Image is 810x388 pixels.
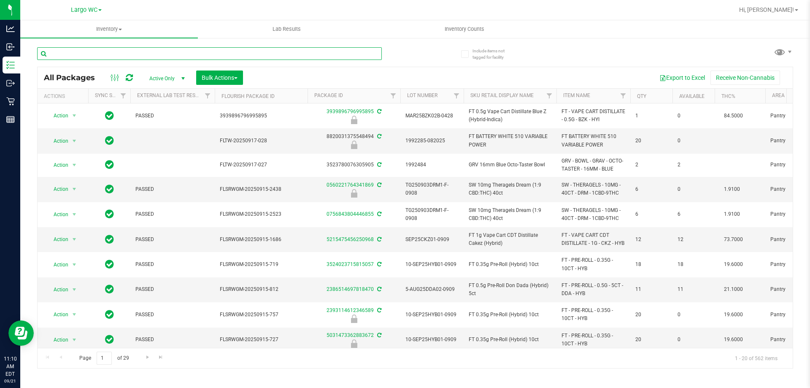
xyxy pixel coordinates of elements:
span: 1992484 [405,161,459,169]
inline-svg: Outbound [6,79,15,87]
span: FT - PRE-ROLL - 0.35G - 10CT - HYB [562,332,625,348]
input: 1 [97,352,112,365]
button: Receive Non-Cannabis [710,71,780,85]
span: PASSED [135,311,210,319]
span: FT 0.5g Vape Cart Distillate Blue Z (Hybrid-Indica) [469,108,551,124]
span: In Sync [105,183,114,195]
span: FT 0.35g Pre-Roll (Hybrid) 10ct [469,260,551,269]
a: Go to the last page [155,352,167,363]
span: Page of 29 [72,352,136,365]
a: Filter [450,89,464,103]
span: Inventory [20,25,198,33]
span: select [69,334,80,346]
span: Action [46,309,69,320]
a: Item Name [563,92,590,98]
span: 0 [678,311,710,319]
span: Action [46,183,69,195]
span: In Sync [105,334,114,345]
a: Available [679,93,705,99]
span: select [69,135,80,147]
span: 20 [635,311,667,319]
span: Action [46,334,69,346]
a: Filter [116,89,130,103]
span: Bulk Actions [202,74,238,81]
span: Sync from Compliance System [376,286,381,292]
a: 2393114612346589 [327,307,374,313]
span: PASSED [135,210,210,218]
inline-svg: Inbound [6,43,15,51]
span: In Sync [105,258,114,270]
span: TG250903DRM1-F-0908 [405,181,459,197]
span: FT - PRE-ROLL - 0.35G - 10CT - HYB [562,256,625,272]
iframe: Resource center [8,320,34,346]
span: select [69,309,80,320]
span: 5-AUG25DDA02-0909 [405,285,459,293]
span: 19.6000 [720,334,747,346]
div: 8820031375548494 [306,133,402,149]
span: FLSRWGM-20250915-812 [220,285,302,293]
span: In Sync [105,110,114,122]
span: Action [46,135,69,147]
div: 3523780076305905 [306,161,402,169]
span: PASSED [135,260,210,269]
span: FT BATTERY WHITE 510 VARIABLE POWER [469,133,551,149]
span: FLSRWGM-20250915-2438 [220,185,302,193]
span: 19.6000 [720,258,747,271]
span: PASSED [135,236,210,244]
span: SEP25CKZ01-0909 [405,236,459,244]
span: FT 0.35g Pre-Roll (Hybrid) 10ct [469,311,551,319]
span: Largo WC [71,6,97,14]
span: FLSRWGM-20250915-719 [220,260,302,269]
span: MAR25BZK02B-0428 [405,112,459,120]
a: THC% [721,93,735,99]
inline-svg: Inventory [6,61,15,69]
a: 5215475456250968 [327,236,374,242]
span: FLTW-20250917-027 [220,161,302,169]
span: Sync from Compliance System [376,236,381,242]
a: Inventory Counts [375,20,553,38]
a: Package ID [314,92,343,98]
div: Newly Received [306,315,402,323]
span: Sync from Compliance System [376,109,381,114]
a: 0756843804446855 [327,211,374,217]
span: FT 0.35g Pre-Roll (Hybrid) 10ct [469,336,551,344]
span: FT BATTERY WHITE 510 VARIABLE POWER [562,133,625,149]
a: Lab Results [198,20,375,38]
span: 20 [635,336,667,344]
a: Sync Status [95,92,127,98]
span: In Sync [105,135,114,147]
span: select [69,284,80,296]
span: Sync from Compliance System [376,182,381,188]
span: 19.6000 [720,309,747,321]
span: Sync from Compliance System [376,261,381,267]
inline-svg: Analytics [6,24,15,33]
span: 12 [635,236,667,244]
a: 3524023715815057 [327,261,374,267]
span: 1992285-082025 [405,137,459,145]
span: SW 10mg Theragels Dream (1:9 CBD:THC) 40ct [469,206,551,222]
span: Sync from Compliance System [376,133,381,139]
span: Lab Results [261,25,312,33]
span: 1 - 20 of 562 items [728,352,784,364]
span: Sync from Compliance System [376,162,381,168]
span: FLSRWGM-20250915-2523 [220,210,302,218]
span: Action [46,259,69,271]
span: 18 [678,260,710,269]
span: In Sync [105,159,114,171]
span: PASSED [135,285,210,293]
span: In Sync [105,208,114,220]
div: Locked due to Testing Failure [306,116,402,124]
p: 09/21 [4,378,16,384]
span: Action [46,209,69,220]
inline-svg: Reports [6,115,15,124]
span: 1.9100 [720,183,744,195]
button: Bulk Actions [196,71,243,85]
span: Include items not tagged for facility [472,48,515,60]
span: select [69,233,80,245]
a: 5031473362883672 [327,332,374,338]
span: 2 [635,161,667,169]
span: Inventory Counts [433,25,496,33]
span: TG250903DRM1-F-0908 [405,206,459,222]
span: 6 [635,185,667,193]
span: 21.1000 [720,283,747,296]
